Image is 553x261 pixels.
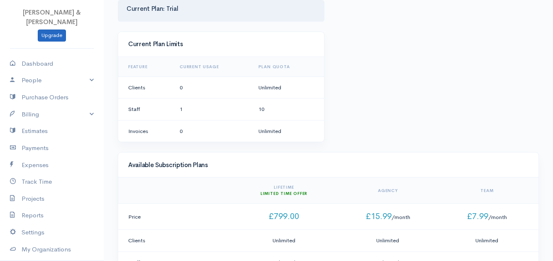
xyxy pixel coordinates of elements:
td: Invoices [118,120,173,142]
td: Staff [118,98,173,121]
span: Unlimited [475,237,498,244]
th: Team [439,177,538,204]
span: Unlimited [273,237,295,244]
td: /month [337,204,439,230]
td: Clients [118,230,231,252]
td: Clients [118,76,173,98]
a: Upgrade [38,30,66,42]
th: Feature [118,57,173,77]
th: Plan Quota [252,57,324,77]
span: [PERSON_NAME] & [PERSON_NAME] [23,8,81,26]
td: 1 [173,98,252,121]
th: Agency [337,177,439,204]
span: Limited Time Offer [261,191,307,196]
td: 0 [173,120,252,142]
td: Unlimited [252,120,324,142]
span: £7.99 [467,211,488,222]
h4: Current Plan: Trial [127,5,316,12]
td: Unlimited [252,76,324,98]
span: £799.00 [268,211,299,222]
td: 10 [252,98,324,121]
th: Lifetime [231,177,337,204]
h4: Available Subscription Plans [128,162,529,169]
span: £15.99 [365,211,392,222]
td: 0 [173,76,252,98]
th: Current Usage [173,57,252,77]
td: Price [118,204,231,230]
td: /month [439,204,538,230]
h4: Current Plan Limits [128,41,314,48]
span: Unlimited [376,237,399,244]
